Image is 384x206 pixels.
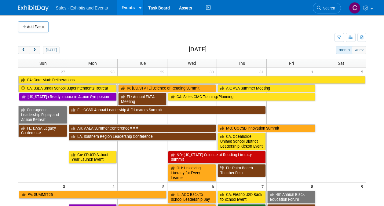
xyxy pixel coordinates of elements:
[313,3,341,13] a: Search
[18,76,365,84] a: CA: Core Math Deliberations
[56,6,108,10] span: Sales - Exhibits and Events
[19,191,166,199] a: PA: SUMMIT25
[69,124,216,132] a: AR: AAEA Summer Conference
[18,106,67,123] a: Courageous Leadership Equity and Action Retreat
[321,6,335,10] span: Search
[338,61,344,66] span: Sat
[310,68,316,75] span: 1
[360,182,366,190] span: 9
[168,93,316,101] a: CA: Sales CMC Training/Planning
[159,68,167,75] span: 29
[88,61,97,66] span: Mon
[139,61,146,66] span: Tue
[69,106,266,114] a: FL: GCSD Annual Leadership & Educators Summit
[218,133,266,150] a: CA: Oceanside Unified School District Leadership Kickoff Event
[18,5,49,11] img: ExhibitDay
[360,68,366,75] span: 2
[62,182,68,190] span: 3
[110,68,117,75] span: 28
[188,61,196,66] span: Wed
[18,124,67,137] a: FL: DASA Legacy Conference
[118,93,166,105] a: FL: Annual FATA Meeting
[289,61,294,66] span: Fri
[29,46,40,54] button: next
[168,151,266,164] a: ND: [US_STATE] Science of Reading Literacy Summit
[218,124,315,132] a: MO: GOCSD Innovation Summit
[336,46,352,54] button: month
[18,46,29,54] button: prev
[112,182,117,190] span: 4
[259,68,266,75] span: 31
[218,164,266,177] a: FL: Palm Beach Teacher Fest
[43,46,59,54] button: [DATE]
[352,46,366,54] button: week
[39,61,47,66] span: Sun
[349,2,360,14] img: Christine Lurz
[218,84,315,92] a: AK: ASA Summer Meeting
[18,84,117,92] a: CA: SSDA Small School Superintendents Retreat
[60,68,68,75] span: 27
[310,182,316,190] span: 8
[168,191,216,203] a: IL: AOC Back to School Leadership Day
[69,151,117,164] a: CA: SDUSD School Year Launch Event
[189,46,207,53] h2: [DATE]
[267,191,316,203] a: 4th Annual Black Education Forum
[118,84,216,92] a: IA: [US_STATE] Science of Reading Summit
[162,182,167,190] span: 5
[209,68,217,75] span: 30
[168,164,216,182] a: OH: Unlocking Literacy for Every Learner
[238,61,245,66] span: Thu
[19,93,117,101] a: [US_STATE] i-Ready Impact in Action Symposium
[18,21,49,32] button: Add Event
[261,182,266,190] span: 7
[211,182,217,190] span: 6
[69,133,216,141] a: LA: Southern Region Leadership Conference
[218,191,266,203] a: CA: Fresno USD Back to School Event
